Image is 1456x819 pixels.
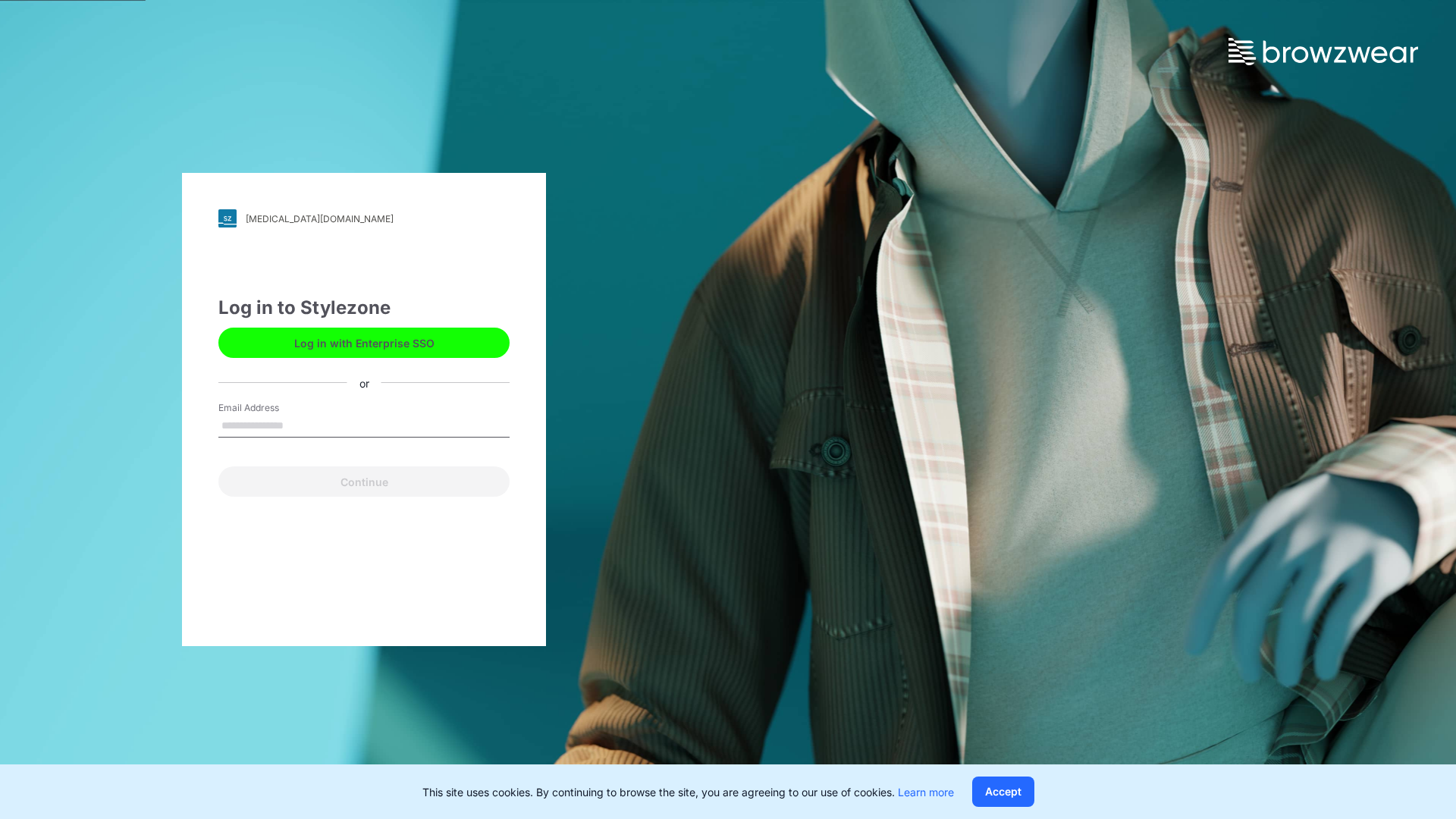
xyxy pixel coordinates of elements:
[218,209,237,227] img: svg+xml;base64,PHN2ZyB3aWR0aD0iMjgiIGhlaWdodD0iMjgiIHZpZXdCb3g9IjAgMCAyOCAyOCIgZmlsbD0ibm9uZSIgeG...
[347,375,381,391] div: or
[1228,38,1418,65] img: browzwear-logo.73288ffb.svg
[972,777,1034,807] button: Accept
[218,328,510,358] button: Log in with Enterprise SSO
[898,786,954,799] a: Learn more
[218,209,510,227] a: [MEDICAL_DATA][DOMAIN_NAME]
[218,401,325,415] label: Email Address
[422,784,954,800] p: This site uses cookies. By continuing to browse the site, you are agreeing to our use of cookies.
[218,294,510,322] div: Log in to Stylezone
[246,213,394,224] div: [MEDICAL_DATA][DOMAIN_NAME]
